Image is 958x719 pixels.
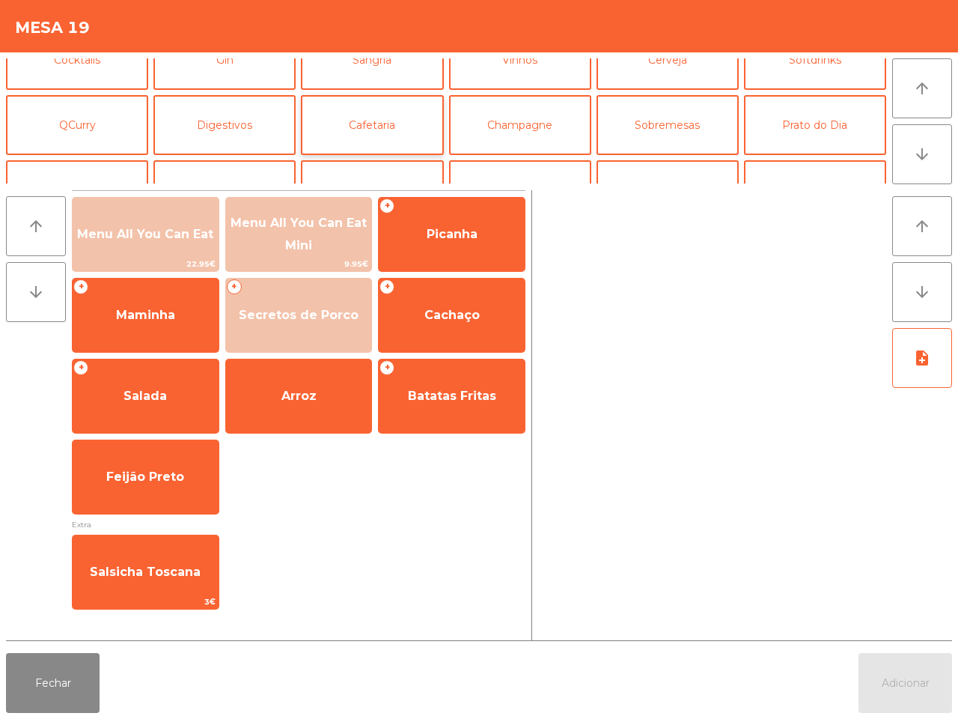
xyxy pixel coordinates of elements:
span: + [379,198,394,213]
span: Arroz [281,389,317,403]
button: Acompanhamentos [6,160,148,220]
span: 22.95€ [73,257,219,271]
i: arrow_upward [913,79,931,97]
span: + [379,279,394,294]
button: Menu Do Dia [744,160,886,220]
i: arrow_downward [913,283,931,301]
span: Maminha [116,308,175,322]
span: Extra [72,518,525,532]
button: Bolt [449,160,591,220]
span: Salsicha Toscana [90,565,201,579]
button: note_add [892,328,952,388]
h4: Mesa 19 [15,16,90,39]
span: Picanha [427,227,478,241]
button: Take Away [153,160,296,220]
i: arrow_upward [913,217,931,235]
button: Uber/Glovo [301,160,443,220]
span: 3€ [73,595,219,609]
button: arrow_downward [6,262,66,322]
i: note_add [913,349,931,367]
span: Batatas Fritas [408,389,496,403]
button: arrow_upward [892,196,952,256]
button: Digestivos [153,95,296,155]
button: arrow_upward [6,196,66,256]
button: Sobremesas [597,95,739,155]
span: + [73,279,88,294]
button: Fechar [6,653,100,713]
span: Cachaço [424,308,480,322]
button: arrow_upward [892,58,952,118]
i: arrow_upward [27,217,45,235]
button: Cerveja [597,30,739,90]
span: + [379,360,394,375]
i: arrow_downward [27,283,45,301]
span: + [73,360,88,375]
span: Salada [123,389,167,403]
button: Oleos [597,160,739,220]
span: Menu All You Can Eat Mini [231,216,367,252]
button: Cocktails [6,30,148,90]
button: Champagne [449,95,591,155]
span: 9.95€ [226,257,372,271]
i: arrow_downward [913,145,931,163]
span: Secretos de Porco [239,308,359,322]
span: Feijão Preto [106,470,184,484]
button: Sangria [301,30,443,90]
button: Cafetaria [301,95,443,155]
span: + [227,279,242,294]
button: arrow_downward [892,262,952,322]
button: arrow_downward [892,124,952,184]
button: Vinhos [449,30,591,90]
span: Menu All You Can Eat [77,227,213,241]
button: Softdrinks [744,30,886,90]
button: QCurry [6,95,148,155]
button: Prato do Dia [744,95,886,155]
button: Gin [153,30,296,90]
